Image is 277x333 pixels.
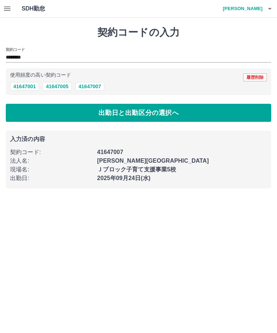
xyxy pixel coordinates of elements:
h1: 契約コードの入力 [6,26,271,39]
b: Ｊブロック子育て支援事業5校 [97,166,176,172]
button: 出勤日と出勤区分の選択へ [6,104,271,122]
p: 契約コード : [10,148,93,157]
h2: 契約コード [6,47,25,52]
button: 履歴削除 [243,73,267,81]
p: 出勤日 : [10,174,93,183]
b: [PERSON_NAME][GEOGRAPHIC_DATA] [97,158,209,164]
p: 入力済の内容 [10,136,267,142]
p: 法人名 : [10,157,93,165]
button: 41647007 [75,82,104,91]
b: 2025年09月24日(水) [97,175,150,181]
p: 現場名 : [10,165,93,174]
b: 41647007 [97,149,123,155]
p: 使用頻度の高い契約コード [10,73,71,78]
button: 41647001 [10,82,39,91]
button: 41647005 [43,82,71,91]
